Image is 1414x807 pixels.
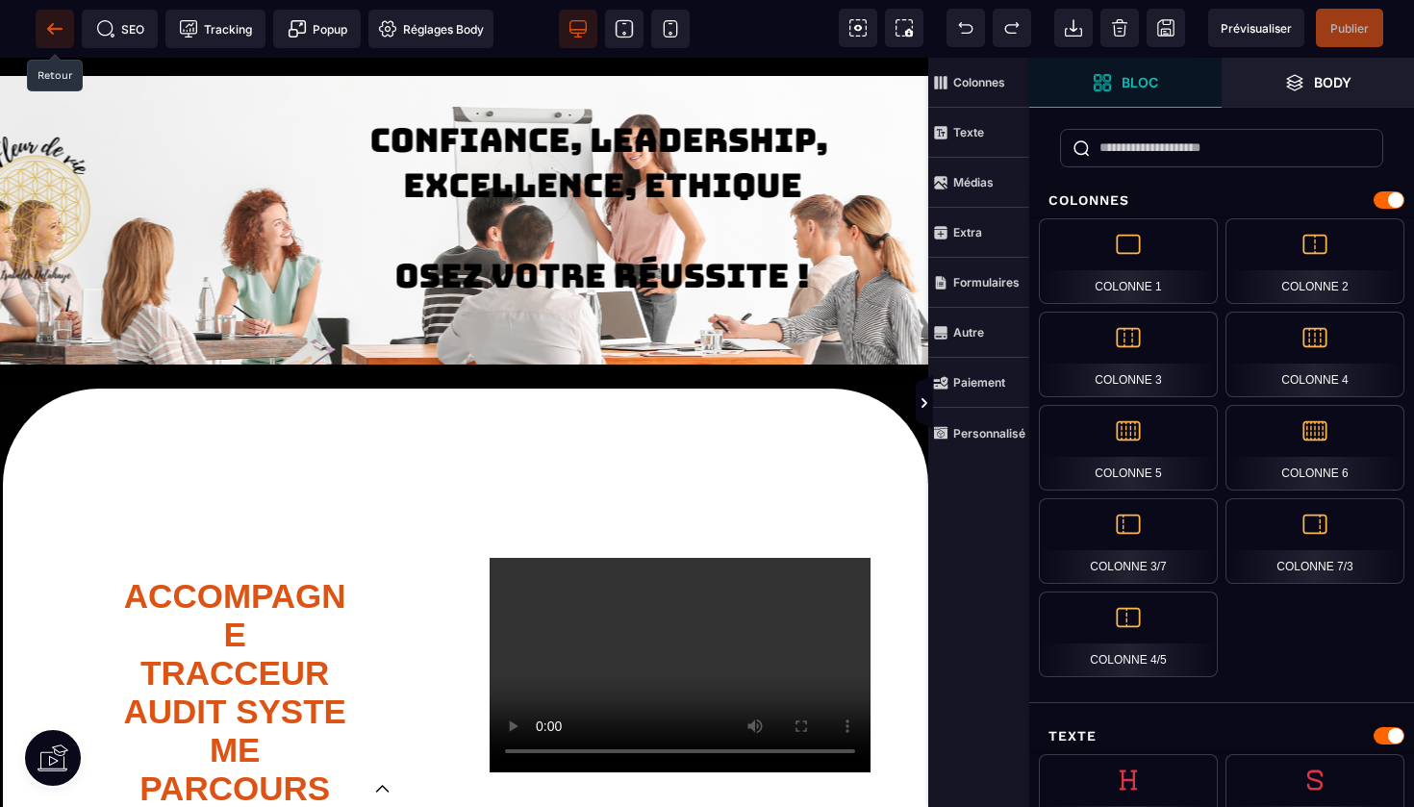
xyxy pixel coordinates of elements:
[928,308,1029,358] span: Autre
[928,208,1029,258] span: Extra
[179,19,252,38] span: Tracking
[36,10,74,48] span: Retour
[928,108,1029,158] span: Texte
[928,258,1029,308] span: Formulaires
[885,9,923,47] span: Capture d'écran
[1054,9,1093,47] span: Importer
[288,19,347,38] span: Popup
[96,19,144,38] span: SEO
[1147,9,1185,47] span: Enregistrer
[953,175,994,189] strong: Médias
[993,9,1031,47] span: Rétablir
[1314,75,1351,89] strong: Body
[1225,312,1404,397] div: Colonne 4
[928,408,1029,458] span: Personnalisé
[953,426,1025,441] strong: Personnalisé
[378,19,484,38] span: Réglages Body
[953,325,984,340] strong: Autre
[651,10,690,48] span: Voir mobile
[1039,312,1218,397] div: Colonne 3
[273,10,361,48] span: Créer une alerte modale
[1316,9,1383,47] span: Enregistrer le contenu
[953,275,1020,290] strong: Formulaires
[1100,9,1139,47] span: Nettoyage
[1039,405,1218,491] div: Colonne 5
[947,9,985,47] span: Défaire
[1029,375,1048,433] span: Afficher les vues
[953,225,982,240] strong: Extra
[1039,592,1218,677] div: Colonne 4/5
[928,158,1029,208] span: Médias
[368,10,493,48] span: Favicon
[1221,21,1292,36] span: Prévisualiser
[1225,498,1404,584] div: Colonne 7/3
[1122,75,1158,89] strong: Bloc
[928,58,1029,108] span: Colonnes
[1208,9,1304,47] span: Aperçu
[953,75,1005,89] strong: Colonnes
[1330,21,1369,36] span: Publier
[82,10,158,48] span: Métadata SEO
[1225,405,1404,491] div: Colonne 6
[165,10,265,48] span: Code de suivi
[953,125,984,139] strong: Texte
[1039,498,1218,584] div: Colonne 3/7
[1029,58,1222,108] span: Ouvrir les blocs
[1029,719,1414,754] div: Texte
[1029,183,1414,218] div: Colonnes
[953,375,1005,390] strong: Paiement
[559,10,597,48] span: Voir bureau
[1225,218,1404,304] div: Colonne 2
[1222,58,1414,108] span: Ouvrir les calques
[1039,218,1218,304] div: Colonne 1
[928,358,1029,408] span: Paiement
[839,9,877,47] span: Voir les composants
[605,10,644,48] span: Voir tablette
